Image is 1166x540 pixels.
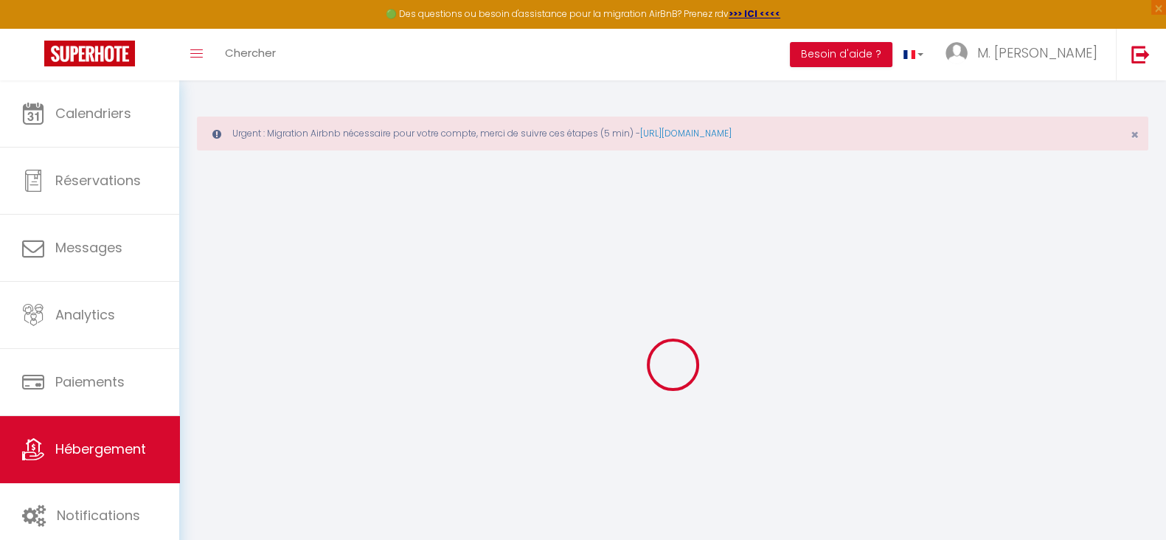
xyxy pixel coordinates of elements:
a: >>> ICI <<<< [729,7,780,20]
span: Calendriers [55,104,131,122]
span: Chercher [225,45,276,60]
span: Notifications [57,506,140,525]
img: ... [945,42,968,64]
span: Réservations [55,171,141,190]
span: Hébergement [55,440,146,458]
span: Messages [55,238,122,257]
a: ... M. [PERSON_NAME] [934,29,1116,80]
div: Urgent : Migration Airbnb nécessaire pour votre compte, merci de suivre ces étapes (5 min) - [197,117,1148,150]
img: Super Booking [44,41,135,66]
button: Close [1131,128,1139,142]
a: Chercher [214,29,287,80]
span: Analytics [55,305,115,324]
img: logout [1131,45,1150,63]
span: M. [PERSON_NAME] [977,44,1097,62]
button: Besoin d'aide ? [790,42,892,67]
span: × [1131,125,1139,144]
a: [URL][DOMAIN_NAME] [640,127,732,139]
span: Paiements [55,373,125,391]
